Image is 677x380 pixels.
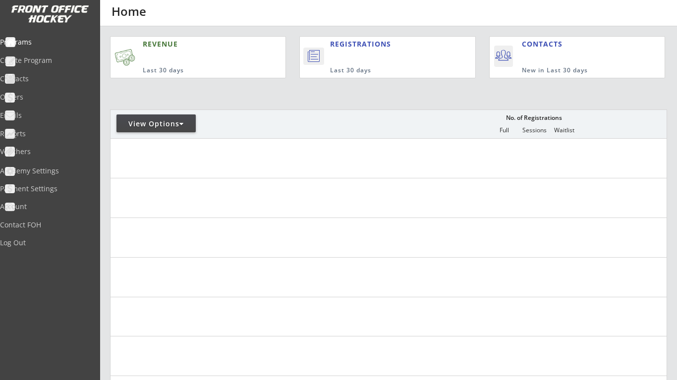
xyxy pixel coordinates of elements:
[143,66,241,75] div: Last 30 days
[522,39,567,49] div: CONTACTS
[522,66,619,75] div: New in Last 30 days
[143,39,241,49] div: REVENUE
[503,114,564,121] div: No. of Registrations
[549,127,579,134] div: Waitlist
[519,127,549,134] div: Sessions
[489,127,519,134] div: Full
[330,66,434,75] div: Last 30 days
[116,119,196,129] div: View Options
[330,39,432,49] div: REGISTRATIONS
